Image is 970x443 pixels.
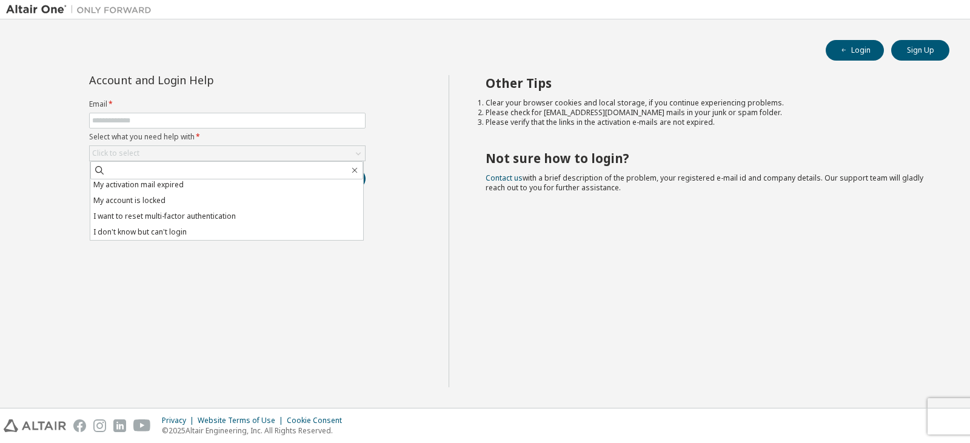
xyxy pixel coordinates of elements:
h2: Not sure how to login? [486,150,928,166]
button: Sign Up [891,40,949,61]
h2: Other Tips [486,75,928,91]
label: Select what you need help with [89,132,366,142]
img: youtube.svg [133,419,151,432]
span: with a brief description of the problem, your registered e-mail id and company details. Our suppo... [486,173,923,193]
li: My activation mail expired [90,177,363,193]
div: Account and Login Help [89,75,310,85]
div: Website Terms of Use [198,416,287,425]
li: Clear your browser cookies and local storage, if you continue experiencing problems. [486,98,928,108]
img: altair_logo.svg [4,419,66,432]
a: Contact us [486,173,523,183]
div: Privacy [162,416,198,425]
img: linkedin.svg [113,419,126,432]
img: Altair One [6,4,158,16]
img: facebook.svg [73,419,86,432]
div: Click to select [90,146,365,161]
div: Cookie Consent [287,416,349,425]
button: Login [826,40,884,61]
div: Click to select [92,148,139,158]
li: Please check for [EMAIL_ADDRESS][DOMAIN_NAME] mails in your junk or spam folder. [486,108,928,118]
p: © 2025 Altair Engineering, Inc. All Rights Reserved. [162,425,349,436]
img: instagram.svg [93,419,106,432]
li: Please verify that the links in the activation e-mails are not expired. [486,118,928,127]
label: Email [89,99,366,109]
